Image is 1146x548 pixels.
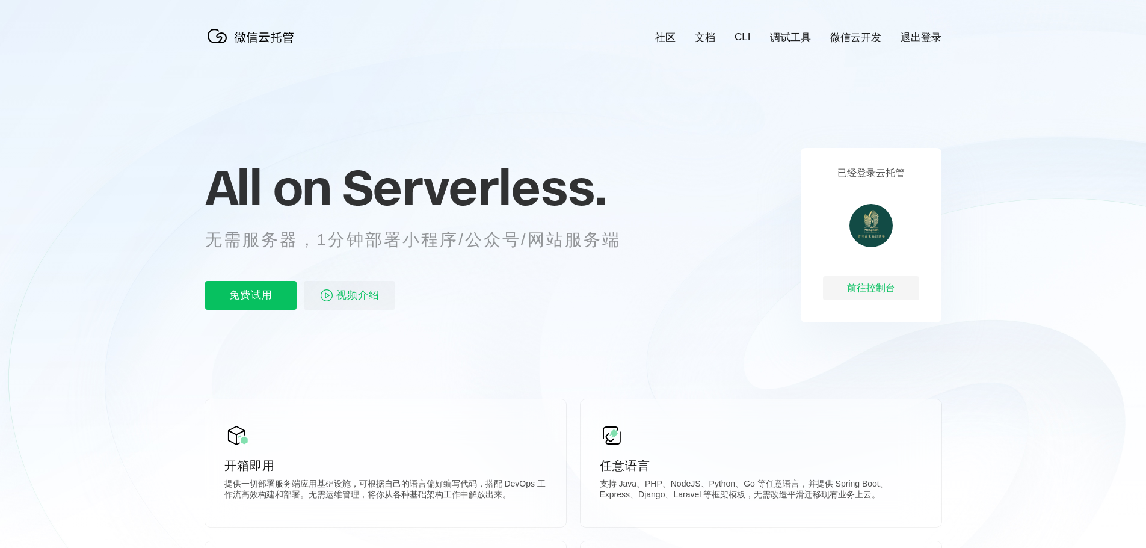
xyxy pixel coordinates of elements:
[770,31,811,45] a: 调试工具
[830,31,881,45] a: 微信云开发
[823,276,919,300] div: 前往控制台
[901,31,941,45] a: 退出登录
[600,457,922,474] p: 任意语言
[319,288,334,303] img: video_play.svg
[695,31,715,45] a: 文档
[205,24,301,48] img: 微信云托管
[224,457,547,474] p: 开箱即用
[735,31,750,43] a: CLI
[205,228,643,252] p: 无需服务器，1分钟部署小程序/公众号/网站服务端
[336,281,380,310] span: 视频介绍
[224,479,547,503] p: 提供一切部署服务端应用基础设施，可根据自己的语言偏好编写代码，搭配 DevOps 工作流高效构建和部署。无需运维管理，将你从各种基础架构工作中解放出来。
[837,167,905,180] p: 已经登录云托管
[205,157,331,217] span: All on
[600,479,922,503] p: 支持 Java、PHP、NodeJS、Python、Go 等任意语言，并提供 Spring Boot、Express、Django、Laravel 等框架模板，无需改造平滑迁移现有业务上云。
[655,31,676,45] a: 社区
[342,157,606,217] span: Serverless.
[205,281,297,310] p: 免费试用
[205,40,301,50] a: 微信云托管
